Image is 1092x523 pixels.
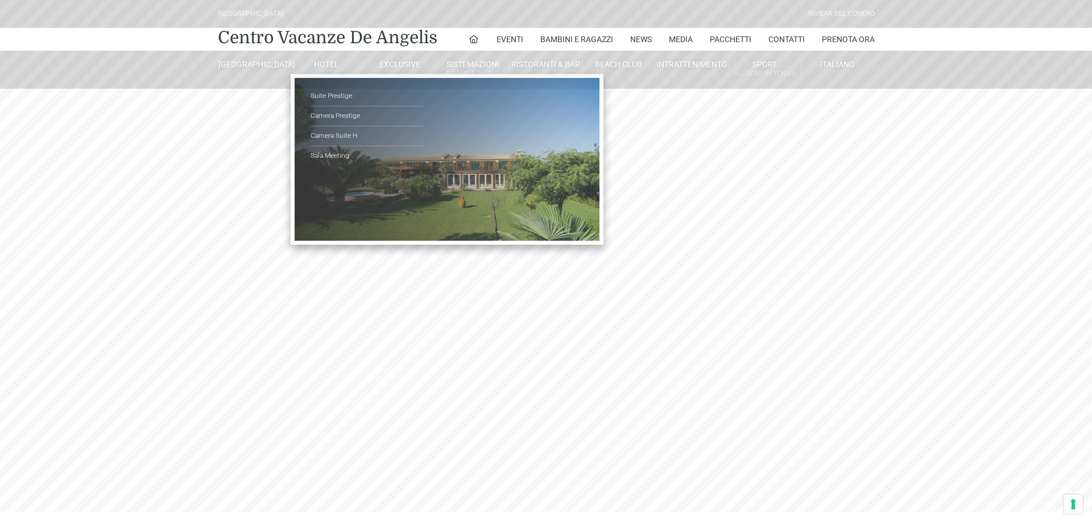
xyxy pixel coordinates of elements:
button: Le tue preferenze relative al consenso per le tecnologie di tracciamento [1064,495,1083,514]
a: Bambini e Ragazzi [540,28,613,51]
a: Camera Prestige [311,106,424,126]
a: News [630,28,652,51]
a: Eventi [497,28,523,51]
a: Suite Prestige [311,87,424,106]
div: [GEOGRAPHIC_DATA] [218,9,283,19]
div: Riviera Del Conero [808,9,875,19]
a: Prenota Ora [822,28,875,51]
a: SportAll Season Tennis [729,59,801,80]
small: Rooms & Suites [436,68,508,79]
small: All Season Tennis [729,68,801,79]
a: Centro Vacanze De Angelis [218,26,437,49]
a: Hotel [291,59,363,69]
a: Exclusive [363,59,436,69]
a: [GEOGRAPHIC_DATA] [218,59,291,69]
a: Italiano [801,59,874,69]
a: SistemazioniRooms & Suites [436,59,509,80]
a: Intrattenimento [655,59,728,69]
a: Media [669,28,693,51]
a: Beach Club [582,59,655,69]
span: Italiano [820,60,855,69]
a: Contatti [768,28,805,51]
a: Camera Suite H [311,126,424,146]
a: Pacchetti [710,28,751,51]
a: Sala Meeting [311,146,424,166]
a: Ristoranti & Bar [510,59,582,69]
